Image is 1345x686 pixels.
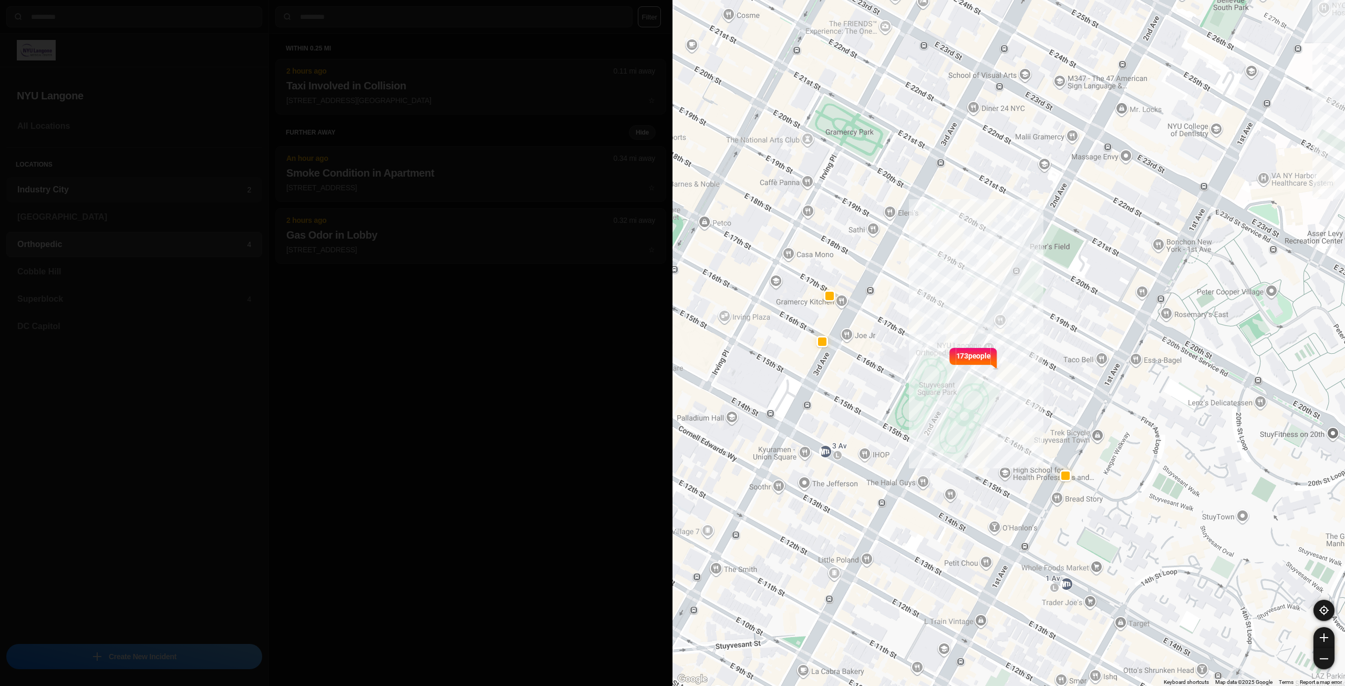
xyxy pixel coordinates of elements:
[286,44,656,53] h5: within 0.25 mi
[614,153,655,163] p: 0.34 mi away
[636,128,649,137] small: Hide
[6,204,262,230] a: [GEOGRAPHIC_DATA]
[247,185,251,195] p: 2
[1313,648,1334,669] button: zoom-out
[275,208,666,264] button: 2 hours ago0.32 mi awayGas Odor in Lobby[STREET_ADDRESS]star
[286,244,655,255] p: [STREET_ADDRESS]
[675,672,710,686] a: Open this area in Google Maps (opens a new window)
[93,652,101,661] img: icon
[109,651,177,662] p: Create New Incident
[1164,679,1209,686] button: Keyboard shortcuts
[948,346,956,369] img: notch
[17,88,252,103] h2: NYU Langone
[990,346,998,369] img: notch
[638,6,661,27] button: Filter
[17,293,247,305] h3: Superblock
[6,148,262,177] h5: Locations
[648,183,655,192] span: star
[275,245,666,254] a: 2 hours ago0.32 mi awayGas Odor in Lobby[STREET_ADDRESS]star
[675,672,710,686] img: Google
[286,215,614,226] p: 2 hours ago
[614,215,655,226] p: 0.32 mi away
[17,183,247,196] h3: Industry City
[614,66,655,76] p: 0.11 mi away
[286,66,614,76] p: 2 hours ago
[17,211,251,223] h3: [GEOGRAPHIC_DATA]
[648,96,655,105] span: star
[6,314,262,339] a: DC Capitol
[17,265,251,278] h3: Cobble Hill
[1279,679,1294,685] a: Terms (opens in new tab)
[956,350,991,373] p: 173 people
[629,125,656,140] button: Hide
[247,294,251,304] p: 4
[6,259,262,284] a: Cobble Hill
[17,320,251,333] h3: DC Capitol
[17,40,56,60] img: logo
[1320,633,1328,642] img: zoom-in
[1313,627,1334,648] button: zoom-in
[275,59,666,115] button: 2 hours ago0.11 mi awayTaxi Involved in Collision[STREET_ADDRESS][GEOGRAPHIC_DATA]star
[6,114,262,139] a: All Locations
[286,95,655,106] p: [STREET_ADDRESS][GEOGRAPHIC_DATA]
[6,232,262,257] a: Orthopedic4
[17,120,251,132] h3: All Locations
[275,96,666,105] a: 2 hours ago0.11 mi awayTaxi Involved in Collision[STREET_ADDRESS][GEOGRAPHIC_DATA]star
[286,78,655,93] h2: Taxi Involved in Collision
[1319,606,1329,615] img: recenter
[247,239,251,250] p: 4
[1215,679,1272,685] span: Map data ©2025 Google
[286,182,655,193] p: [STREET_ADDRESS]
[286,228,655,242] h2: Gas Odor in Lobby
[648,245,655,254] span: star
[6,644,262,669] button: iconCreate New Incident
[286,128,629,137] h5: further away
[1313,600,1334,621] button: recenter
[282,12,293,22] img: search
[17,238,247,251] h3: Orthopedic
[286,153,614,163] p: An hour ago
[275,183,666,192] a: An hour ago0.34 mi awaySmoke Condition in Apartment[STREET_ADDRESS]star
[6,177,262,202] a: Industry City2
[1300,679,1342,685] a: Report a map error
[6,286,262,312] a: Superblock4
[13,12,24,22] img: search
[275,146,666,202] button: An hour ago0.34 mi awaySmoke Condition in Apartment[STREET_ADDRESS]star
[1320,654,1328,663] img: zoom-out
[286,166,655,180] h2: Smoke Condition in Apartment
